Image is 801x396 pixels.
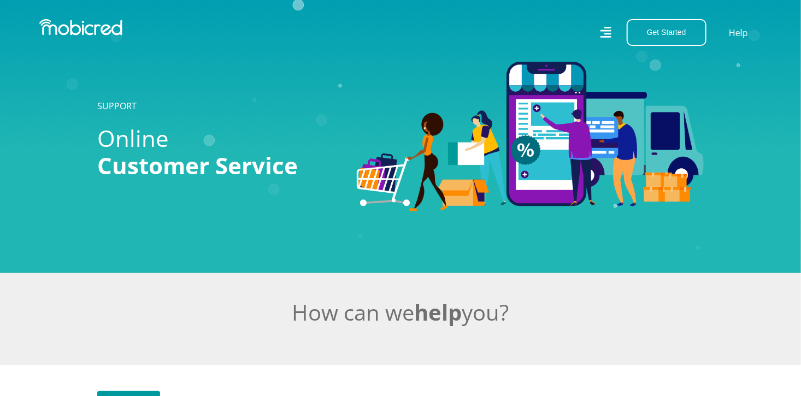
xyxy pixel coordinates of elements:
a: SUPPORT [97,100,137,112]
a: Help [728,26,749,40]
h1: Online [97,125,340,180]
img: Mobicred [39,19,122,36]
button: Get Started [627,19,706,46]
span: Customer Service [97,150,298,181]
img: Categories [357,62,704,211]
